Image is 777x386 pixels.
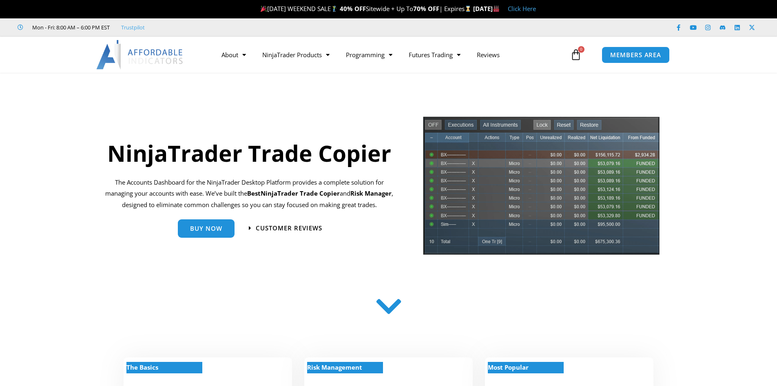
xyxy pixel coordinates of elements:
[101,137,398,169] h1: NinjaTrader Trade Copier
[178,219,235,238] a: Buy Now
[493,6,499,12] img: 🏭
[261,189,340,197] strong: NinjaTrader Trade Copier
[254,45,338,64] a: NinjaTrader Products
[307,363,362,371] strong: Risk Management
[259,4,473,13] span: [DATE] WEEKEND SALE Sitewide + Up To | Expires
[338,45,401,64] a: Programming
[190,225,222,232] span: Buy Now
[602,47,670,63] a: MEMBERS AREA
[213,45,254,64] a: About
[256,225,322,231] span: Customer Reviews
[465,6,471,12] img: ⌛
[249,225,322,231] a: Customer Reviews
[101,177,398,211] p: The Accounts Dashboard for the NinjaTrader Desktop Platform provides a complete solution for mana...
[30,22,110,32] span: Mon - Fri: 8:00 AM – 6:00 PM EST
[578,46,584,53] span: 0
[121,22,145,32] a: Trustpilot
[96,40,184,69] img: LogoAI | Affordable Indicators – NinjaTrader
[422,116,660,261] img: tradecopier | Affordable Indicators – NinjaTrader
[488,363,529,371] strong: Most Popular
[247,189,261,197] b: Best
[610,52,661,58] span: MEMBERS AREA
[126,363,158,371] strong: The Basics
[331,6,337,12] img: 🏌️‍♂️
[350,189,392,197] strong: Risk Manager
[558,43,594,67] a: 0
[261,6,267,12] img: 🎉
[401,45,469,64] a: Futures Trading
[473,4,500,13] strong: [DATE]
[469,45,508,64] a: Reviews
[213,45,568,64] nav: Menu
[340,4,366,13] strong: 40% OFF
[413,4,439,13] strong: 70% OFF
[508,4,536,13] a: Click Here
